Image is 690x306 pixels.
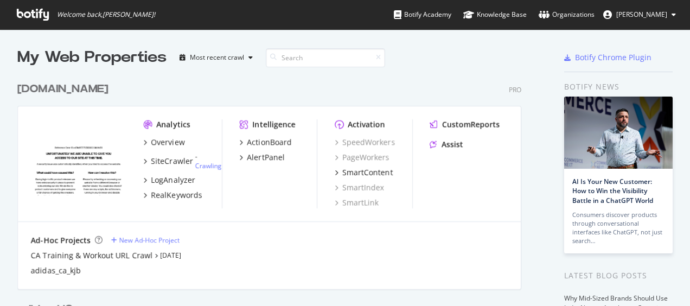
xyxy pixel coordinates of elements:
div: Botify news [564,81,673,93]
a: SiteCrawler- Crawling [144,152,222,170]
a: ActionBoard [240,137,292,148]
div: Most recent crawl [190,54,244,61]
img: AI Is Your New Customer: How to Win the Visibility Battle in a ChatGPT World [564,97,673,169]
div: Latest Blog Posts [564,270,673,282]
a: New Ad-Hoc Project [111,235,180,245]
img: adidas.ca [31,119,126,195]
div: Botify Chrome Plugin [575,52,651,63]
a: adidas_ca_kjb [31,265,81,276]
a: SmartIndex [335,182,384,193]
a: SmartLink [335,197,379,208]
div: AlertPanel [247,152,285,163]
a: SmartContent [335,167,393,178]
div: [DOMAIN_NAME] [17,81,108,97]
a: Botify Chrome Plugin [564,52,651,63]
div: Overview [151,137,185,148]
a: AlertPanel [240,152,285,163]
a: Crawling [195,161,222,170]
div: Pro [509,85,521,94]
div: Ad-Hoc Projects [31,235,91,246]
a: LogAnalyzer [144,175,195,186]
span: Welcome back, [PERSON_NAME] ! [57,10,155,19]
a: AI Is Your New Customer: How to Win the Visibility Battle in a ChatGPT World [572,177,653,205]
div: ActionBoard [247,137,292,148]
a: Assist [430,139,463,150]
div: SiteCrawler [151,156,193,167]
a: PageWorkers [335,152,389,163]
div: Intelligence [253,119,296,130]
a: [DATE] [160,251,181,260]
div: CustomReports [442,119,500,130]
div: Botify Academy [394,9,451,20]
div: SmartContent [342,167,393,178]
div: New Ad-Hoc Project [119,235,180,245]
div: Knowledge Base [463,9,527,20]
span: Rachel Wright [616,10,667,19]
div: Assist [442,139,463,150]
div: RealKeywords [151,190,202,201]
div: Organizations [539,9,595,20]
input: Search [266,48,385,67]
div: My Web Properties [17,47,167,68]
button: Most recent crawl [175,49,257,66]
a: RealKeywords [144,190,202,201]
a: Overview [144,137,185,148]
a: CustomReports [430,119,500,130]
button: [PERSON_NAME] [595,6,685,23]
div: - [195,152,222,170]
div: Consumers discover products through conversational interfaces like ChatGPT, not just search… [572,211,665,245]
div: Activation [348,119,385,130]
a: [DOMAIN_NAME] [17,81,113,97]
a: SpeedWorkers [335,137,395,148]
div: LogAnalyzer [151,175,195,186]
div: Analytics [157,119,190,130]
a: CA Training & Workout URL Crawl [31,250,152,261]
